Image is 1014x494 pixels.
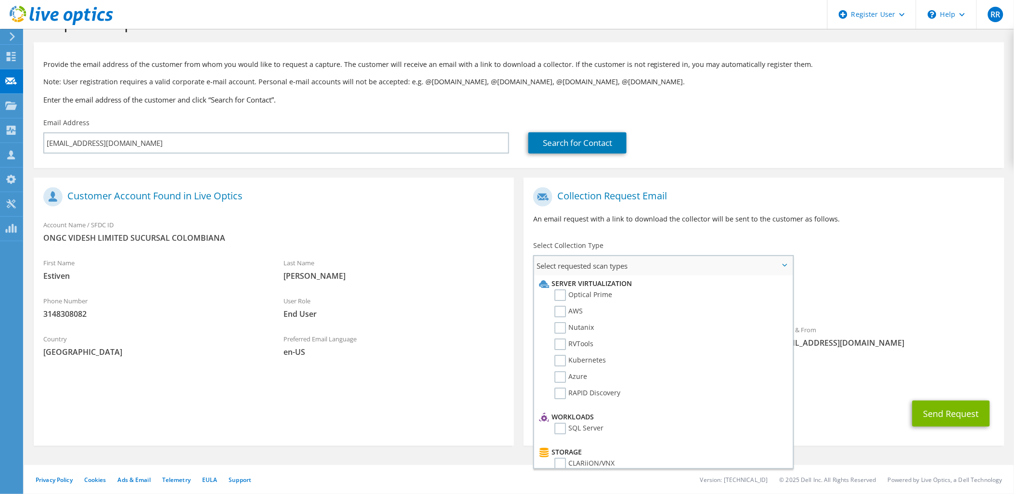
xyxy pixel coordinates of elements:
div: Requested Collections [524,279,1004,315]
svg: \n [928,10,937,19]
h3: Enter the email address of the customer and click “Search for Contact”. [43,94,995,105]
div: Country [34,329,274,362]
span: [GEOGRAPHIC_DATA] [43,347,264,357]
label: RAPID Discovery [554,388,620,399]
div: Preferred Email Language [274,329,514,362]
button: Send Request [912,401,990,427]
li: Version: [TECHNICAL_ID] [700,476,768,484]
div: First Name [34,253,274,286]
label: SQL Server [554,423,603,434]
div: Last Name [274,253,514,286]
a: Search for Contact [528,132,627,154]
div: To [524,320,764,353]
div: CC & Reply To [524,358,1004,391]
a: Cookies [84,476,106,484]
span: en-US [283,347,504,357]
label: Nutanix [554,322,594,334]
span: [PERSON_NAME] [283,271,504,281]
h1: Collection Request Email [533,187,989,207]
span: End User [283,309,504,319]
div: Account Name / SFDC ID [34,215,514,248]
span: 3148308082 [43,309,264,319]
span: Estiven [43,271,264,281]
li: Storage [537,446,788,458]
a: Privacy Policy [36,476,73,484]
a: EULA [202,476,217,484]
p: Note: User registration requires a valid corporate e-mail account. Personal e-mail accounts will ... [43,77,995,87]
div: Phone Number [34,291,274,324]
label: AWS [554,306,583,317]
label: Azure [554,371,587,383]
label: Email Address [43,118,90,128]
a: Ads & Email [118,476,151,484]
label: Optical Prime [554,289,612,301]
div: User Role [274,291,514,324]
span: RR [988,7,1003,22]
span: Select requested scan types [534,256,793,275]
label: RVTools [554,338,593,350]
a: Support [229,476,251,484]
div: Sender & From [764,320,1004,353]
h1: Customer Account Found in Live Optics [43,187,500,207]
span: ONGC VIDESH LIMITED SUCURSAL COLOMBIANA [43,233,504,243]
li: Powered by Live Optics, a Dell Technology [888,476,1002,484]
li: © 2025 Dell Inc. All Rights Reserved [780,476,876,484]
span: [EMAIL_ADDRESS][DOMAIN_NAME] [774,338,995,348]
li: Workloads [537,411,788,423]
li: Server Virtualization [537,278,788,289]
label: Select Collection Type [533,241,603,250]
label: Kubernetes [554,355,606,366]
p: Provide the email address of the customer from whom you would like to request a capture. The cust... [43,59,995,70]
p: An email request with a link to download the collector will be sent to the customer as follows. [533,214,994,224]
label: CLARiiON/VNX [554,458,615,469]
a: Telemetry [162,476,191,484]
